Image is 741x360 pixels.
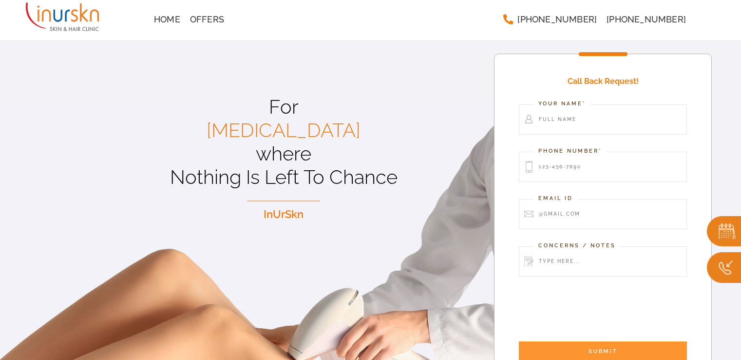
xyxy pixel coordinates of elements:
span: [PHONE_NUMBER] [607,15,686,24]
input: @gmail.com [519,199,687,229]
label: Your Name* [533,100,591,108]
label: Phone Number* [533,147,607,156]
a: Offers [185,10,229,29]
input: 123-456-7890 [519,152,687,182]
span: Home [154,15,180,24]
input: Type here... [519,246,687,277]
label: Email Id [533,194,578,203]
span: [MEDICAL_DATA] [207,119,361,141]
img: book.png [707,216,741,247]
p: InUrSkn [73,206,494,223]
h4: Call Back Request! [519,69,687,94]
span: [PHONE_NUMBER] [517,15,597,24]
p: For where Nothing Is Left To Chance [73,95,494,189]
span: Offers [190,15,224,24]
img: Callc.png [707,252,741,283]
input: Full Name [519,104,687,135]
a: [PHONE_NUMBER] [602,10,691,29]
iframe: reCAPTCHA [519,294,667,332]
a: [PHONE_NUMBER] [498,10,602,29]
a: Home [149,10,185,29]
label: Concerns / Notes [533,241,621,250]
